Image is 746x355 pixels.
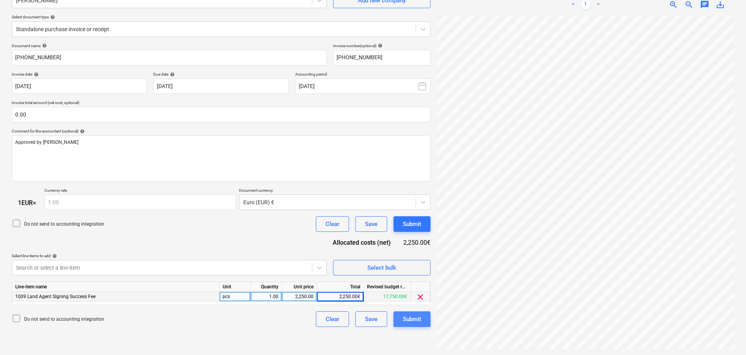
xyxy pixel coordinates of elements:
[365,314,377,324] div: Save
[393,216,431,232] button: Submit
[32,72,39,77] span: help
[12,43,327,48] div: Document name
[251,282,282,292] div: Quantity
[333,50,431,65] input: Invoice number
[49,15,55,19] span: help
[254,292,278,302] div: 1.00
[12,14,431,19] div: Select document type
[333,43,431,48] div: Invoice number (optional)
[12,282,220,292] div: Line-item name
[15,294,96,299] span: 1009 Land Agent Signing Success Fee
[282,282,317,292] div: Unit price
[220,292,251,302] div: pcs
[44,188,236,194] p: Currency rate
[295,72,431,78] p: Accounting period
[12,129,431,134] div: Comment for the accountant (optional)
[333,260,431,276] button: Select bulk
[403,219,421,229] div: Submit
[326,314,339,324] div: Clear
[403,238,431,247] div: 2,250.00€
[12,72,147,77] div: Invoice date
[12,107,431,122] input: Invoice total amount (net cost, optional)
[153,72,289,77] div: Due date
[153,78,289,94] input: Due date not specified
[12,50,327,65] input: Document name
[316,311,349,327] button: Clear
[295,78,431,94] button: [DATE]
[364,282,411,292] div: Revised budget remaining
[12,253,327,258] div: Select line-items to add
[316,216,349,232] button: Clear
[326,219,339,229] div: Clear
[24,316,104,323] p: Do not send to accounting integration
[355,216,387,232] button: Save
[317,292,364,302] div: 2,250.00€
[364,292,411,302] div: 17,750.00€
[355,311,387,327] button: Save
[376,43,383,48] span: help
[317,282,364,292] div: Total
[12,199,44,207] div: 1 EUR =
[12,78,147,94] input: Invoice date not specified
[326,238,403,247] div: Allocated costs (net)
[51,254,57,258] span: help
[78,129,85,134] span: help
[239,188,431,194] p: Document currency
[403,314,421,324] div: Submit
[707,318,746,355] iframe: Chat Widget
[285,292,314,302] div: 2,250.00
[41,43,47,48] span: help
[220,282,251,292] div: Unit
[393,311,431,327] button: Submit
[168,72,175,77] span: help
[24,221,104,228] p: Do not send to accounting integration
[12,100,431,107] p: Invoice total amount (net cost, optional)
[365,219,377,229] div: Save
[367,263,396,273] div: Select bulk
[416,292,425,302] span: clear
[15,140,78,145] span: Approved by [PERSON_NAME]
